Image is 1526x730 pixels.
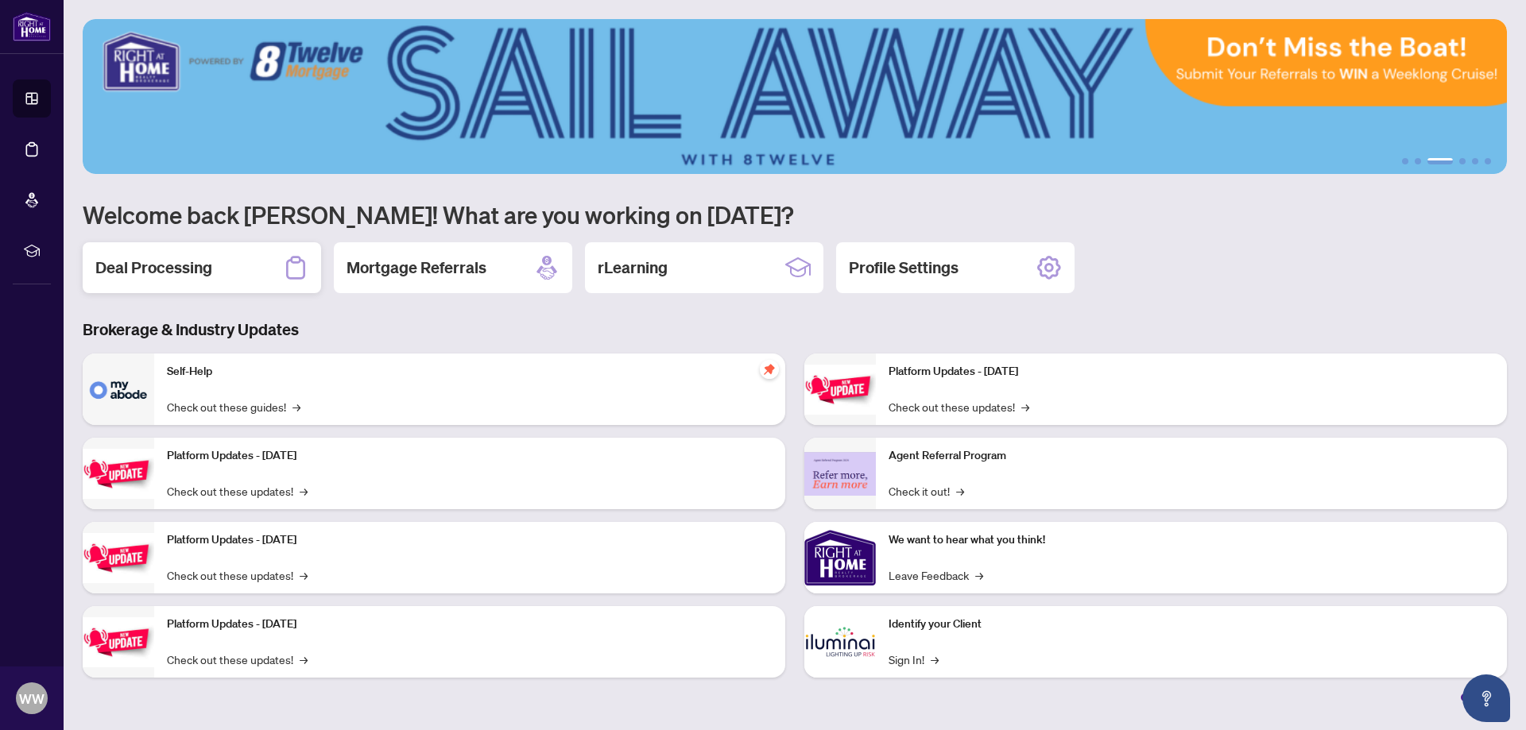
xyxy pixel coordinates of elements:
h1: Welcome back [PERSON_NAME]! What are you working on [DATE]? [83,199,1507,230]
p: Platform Updates - [DATE] [167,531,773,549]
h2: Profile Settings [849,257,959,279]
span: → [300,482,308,500]
button: 4 [1459,158,1466,164]
span: → [956,482,964,500]
p: Platform Updates - [DATE] [167,616,773,633]
img: Platform Updates - July 21, 2025 [83,533,154,583]
a: Check out these updates!→ [167,566,308,584]
span: → [300,566,308,584]
p: Self-Help [167,363,773,380]
img: Agent Referral Program [804,452,876,496]
span: → [292,398,300,415]
img: Identify your Client [804,606,876,678]
a: Check out these updates!→ [889,398,1029,415]
p: Platform Updates - [DATE] [889,363,1494,380]
button: 5 [1472,158,1478,164]
img: Platform Updates - July 8, 2025 [83,617,154,667]
h2: Mortgage Referrals [347,257,486,279]
img: Platform Updates - June 23, 2025 [804,365,876,415]
a: Sign In!→ [889,651,939,668]
img: Platform Updates - September 16, 2025 [83,449,154,499]
p: We want to hear what you think! [889,531,1494,549]
button: 2 [1415,158,1421,164]
a: Check it out!→ [889,482,964,500]
span: → [931,651,939,668]
a: Check out these guides!→ [167,398,300,415]
span: → [975,566,983,584]
h3: Brokerage & Industry Updates [83,319,1507,341]
a: Check out these updates!→ [167,651,308,668]
button: Open asap [1462,674,1510,722]
button: 3 [1427,158,1453,164]
button: 1 [1402,158,1408,164]
p: Identify your Client [889,616,1494,633]
button: 6 [1485,158,1491,164]
span: pushpin [760,360,779,379]
img: logo [13,12,51,41]
img: Self-Help [83,353,154,425]
a: Leave Feedback→ [889,566,983,584]
h2: Deal Processing [95,257,212,279]
h2: rLearning [598,257,668,279]
img: We want to hear what you think! [804,522,876,593]
span: WW [19,688,45,709]
span: → [300,651,308,668]
p: Agent Referral Program [889,447,1494,465]
img: Slide 2 [83,19,1507,174]
span: → [1021,398,1029,415]
p: Platform Updates - [DATE] [167,447,773,465]
a: Check out these updates!→ [167,482,308,500]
